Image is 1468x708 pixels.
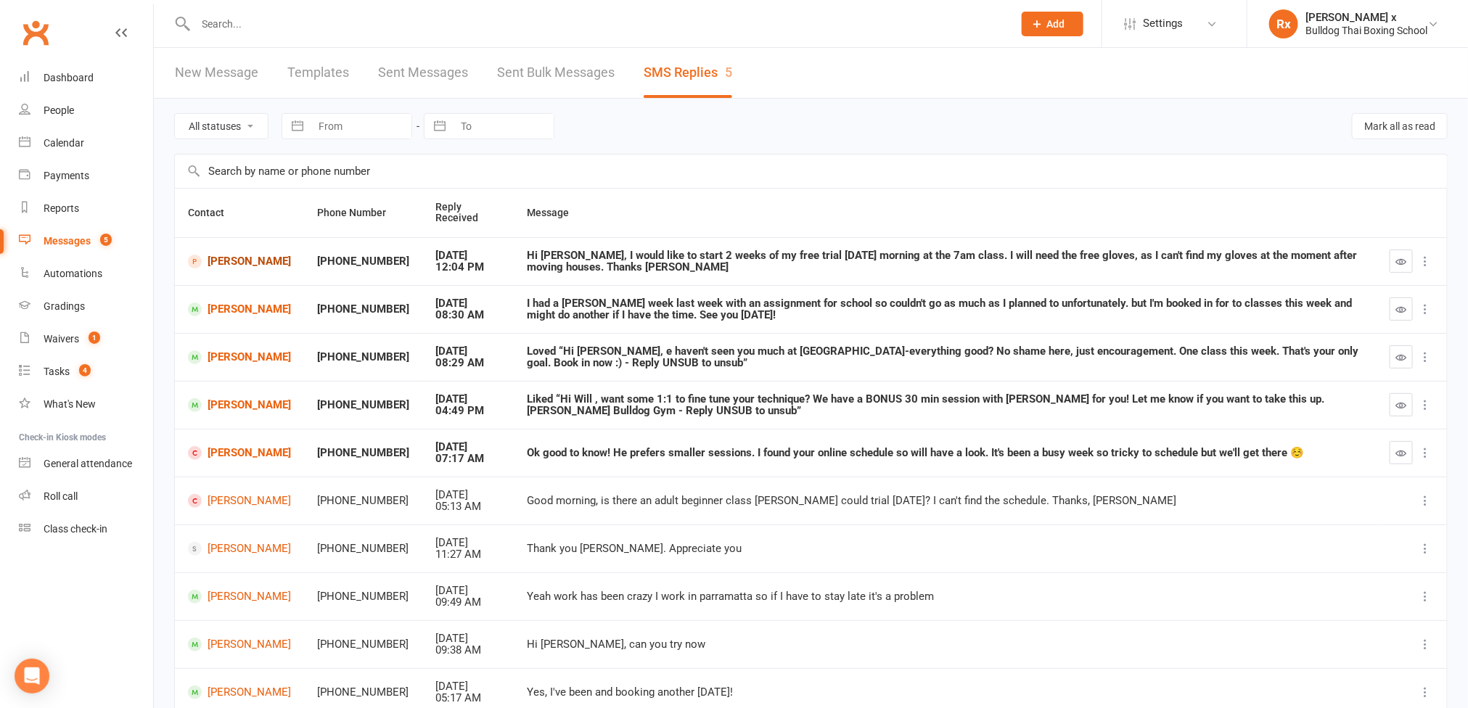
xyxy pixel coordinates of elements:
[44,398,96,410] div: What's New
[435,309,501,321] div: 08:30 AM
[19,448,153,480] a: General attendance kiosk mode
[188,302,291,316] a: [PERSON_NAME]
[422,189,514,237] th: Reply Received
[435,453,501,465] div: 07:17 AM
[527,543,1364,555] div: Thank you [PERSON_NAME]. Appreciate you
[317,638,409,651] div: [PHONE_NUMBER]
[317,543,409,555] div: [PHONE_NUMBER]
[311,114,411,139] input: From
[435,692,501,704] div: 05:17 AM
[188,398,291,412] a: [PERSON_NAME]
[514,189,1377,237] th: Message
[435,405,501,417] div: 04:49 PM
[19,258,153,290] a: Automations
[19,323,153,355] a: Waivers 1
[435,250,501,262] div: [DATE]
[435,537,501,549] div: [DATE]
[44,458,132,469] div: General attendance
[44,202,79,214] div: Reports
[89,332,100,344] span: 1
[19,94,153,127] a: People
[188,494,291,508] a: [PERSON_NAME]
[19,127,153,160] a: Calendar
[527,447,1364,459] div: Ok good to know! He prefers smaller sessions. I found your online schedule so will have a look. I...
[19,355,153,388] a: Tasks 4
[44,523,107,535] div: Class check-in
[192,14,1004,34] input: Search...
[317,495,409,507] div: [PHONE_NUMBER]
[527,638,1364,651] div: Hi [PERSON_NAME], can you try now
[435,357,501,369] div: 08:29 AM
[19,160,153,192] a: Payments
[435,680,501,693] div: [DATE]
[79,364,91,376] span: 4
[19,225,153,258] a: Messages 5
[175,155,1447,188] input: Search by name or phone number
[317,447,409,459] div: [PHONE_NUMBER]
[435,489,501,501] div: [DATE]
[188,542,291,556] a: [PERSON_NAME]
[19,62,153,94] a: Dashboard
[19,513,153,546] a: Class kiosk mode
[44,137,84,149] div: Calendar
[100,234,112,246] span: 5
[175,189,304,237] th: Contact
[44,366,70,377] div: Tasks
[527,393,1364,417] div: Liked “Hi Will , want some 1:1 to fine tune your technique? We have a BONUS 30 min session with [...
[435,633,501,645] div: [DATE]
[317,303,409,316] div: [PHONE_NUMBER]
[19,290,153,323] a: Gradings
[527,297,1364,321] div: I had a [PERSON_NAME] week last week with an assignment for school so couldn't go as much as I pl...
[188,350,291,364] a: [PERSON_NAME]
[304,189,422,237] th: Phone Number
[1352,113,1448,139] button: Mark all as read
[175,48,258,98] a: New Message
[44,170,89,181] div: Payments
[188,255,291,268] a: [PERSON_NAME]
[44,333,79,345] div: Waivers
[1143,7,1183,40] span: Settings
[317,590,409,603] div: [PHONE_NUMBER]
[435,644,501,656] div: 09:38 AM
[188,686,291,699] a: [PERSON_NAME]
[44,490,78,502] div: Roll call
[287,48,349,98] a: Templates
[44,268,102,279] div: Automations
[453,114,554,139] input: To
[1305,24,1427,37] div: Bulldog Thai Boxing School
[15,659,49,693] div: Open Intercom Messenger
[435,345,501,358] div: [DATE]
[527,250,1364,273] div: Hi [PERSON_NAME], I would like to start 2 weeks of my free trial [DATE] morning at the 7am class....
[435,501,501,513] div: 05:13 AM
[188,590,291,604] a: [PERSON_NAME]
[1269,9,1298,38] div: Rx
[17,15,54,51] a: Clubworx
[44,300,85,312] div: Gradings
[188,638,291,651] a: [PERSON_NAME]
[378,48,468,98] a: Sent Messages
[1305,11,1427,24] div: [PERSON_NAME] x
[44,104,74,116] div: People
[497,48,615,98] a: Sent Bulk Messages
[435,441,501,453] div: [DATE]
[19,480,153,513] a: Roll call
[527,590,1364,603] div: Yeah work has been crazy I work in parramatta so if I have to stay late it's a problem
[435,548,501,561] div: 11:27 AM
[44,235,91,247] div: Messages
[188,446,291,460] a: [PERSON_NAME]
[1047,18,1065,30] span: Add
[644,48,732,98] a: SMS Replies5
[527,686,1364,699] div: Yes, I've been and booking another [DATE]!
[435,261,501,273] div: 12:04 PM
[317,255,409,268] div: [PHONE_NUMBER]
[435,393,501,406] div: [DATE]
[44,72,94,83] div: Dashboard
[725,65,732,80] div: 5
[19,192,153,225] a: Reports
[19,388,153,421] a: What's New
[317,399,409,411] div: [PHONE_NUMBER]
[527,495,1364,507] div: Good morning, is there an adult beginner class [PERSON_NAME] could trial [DATE]? I can't find the...
[527,345,1364,369] div: Loved “Hi [PERSON_NAME], e haven't seen you much at [GEOGRAPHIC_DATA]-everything good? No shame h...
[435,297,501,310] div: [DATE]
[1022,12,1083,36] button: Add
